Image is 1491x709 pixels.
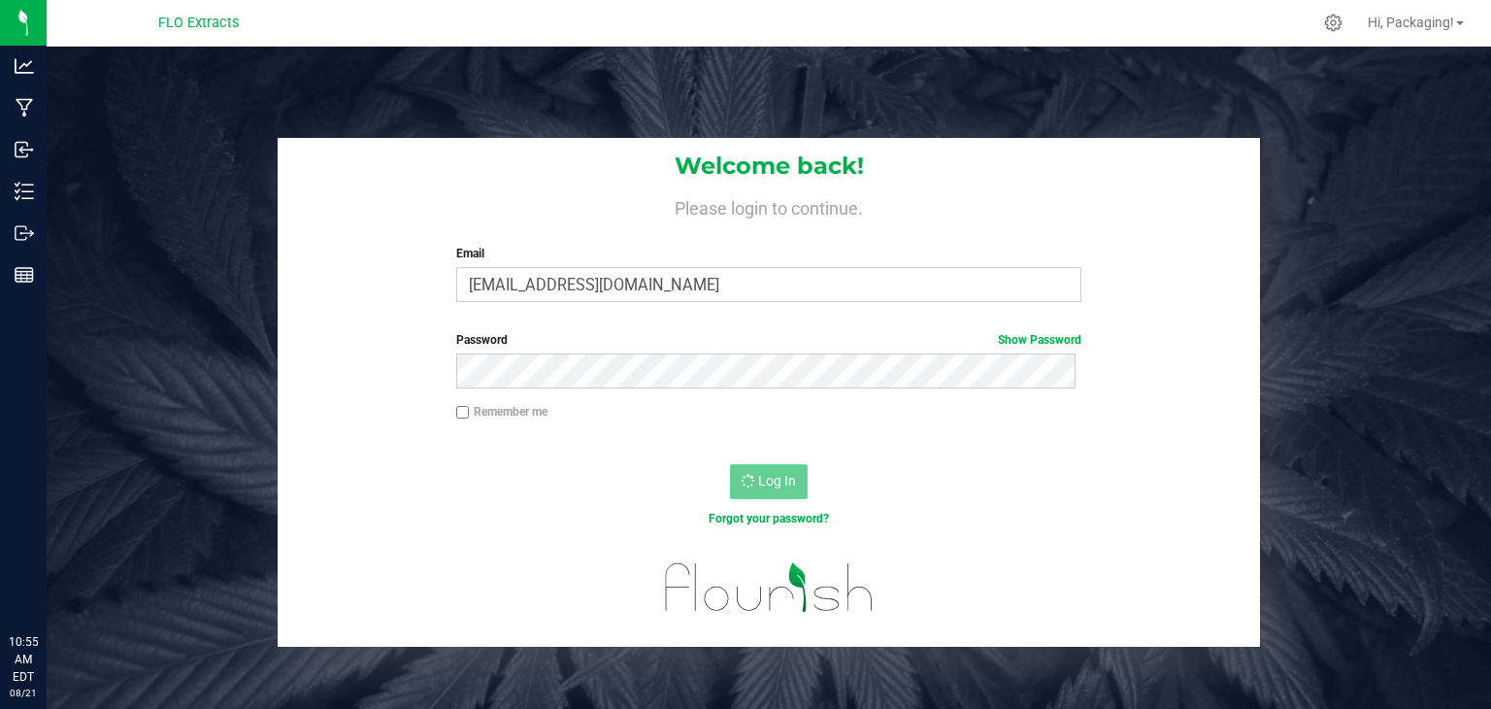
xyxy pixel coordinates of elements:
h4: Please login to continue. [278,194,1260,218]
a: Show Password [998,333,1081,347]
inline-svg: Outbound [15,223,34,243]
div: Manage settings [1321,14,1345,32]
inline-svg: Reports [15,265,34,285]
a: Forgot your password? [709,512,829,525]
input: Remember me [456,406,470,420]
span: Log In [758,473,796,489]
inline-svg: Analytics [15,56,34,76]
p: 10:55 AM EDT [9,633,38,686]
inline-svg: Inbound [15,140,34,159]
label: Email [456,245,1082,262]
p: 08/21 [9,686,38,700]
inline-svg: Manufacturing [15,98,34,118]
button: Log In [730,464,808,499]
span: FLO Extracts [158,15,239,31]
img: flourish_logo.svg [646,548,892,626]
inline-svg: Inventory [15,182,34,201]
span: Hi, Packaging! [1368,15,1454,30]
h1: Welcome back! [278,153,1260,179]
span: Password [456,333,508,347]
label: Remember me [456,403,547,421]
